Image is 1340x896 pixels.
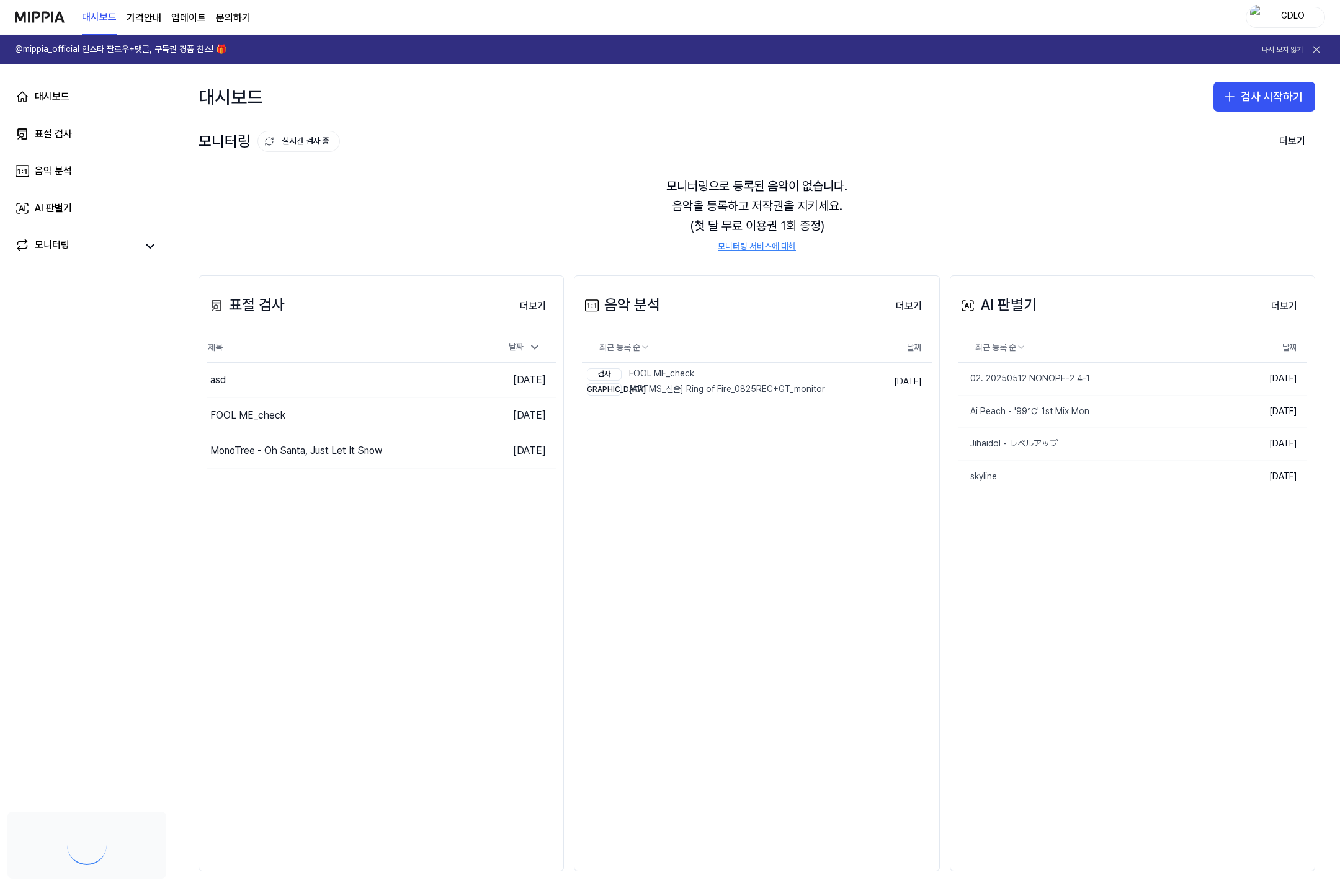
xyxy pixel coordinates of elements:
[1235,363,1307,396] td: [DATE]
[257,131,340,152] button: 실시간 검사 중
[199,77,263,117] div: 대시보드
[1213,82,1315,112] button: 검사 시작하기
[958,406,1089,418] div: Ai Peach - '99℃' 1st Mix Mon
[587,368,622,381] div: 검사
[15,237,136,255] a: 모니터링
[207,333,468,363] th: 제목
[1261,293,1307,319] a: 더보기
[35,126,72,141] div: 표절 검사
[468,433,556,469] td: [DATE]
[199,161,1315,268] div: 모니터링으로 등록된 음악이 없습니다. 음악을 등록하고 저작권을 지키세요. (첫 달 무료 이용권 1회 증정)
[958,373,1090,385] div: 02. 20250512 NONOPE-2 4-1
[958,438,1058,450] div: Jihaidol - レベルアップ
[958,396,1235,428] a: Ai Peach - '99℃' 1st Mix Mon
[582,363,862,401] a: 검사FOOL ME_check[DEMOGRAPHIC_DATA][ARTMS_진솔] Ring of Fire_0825REC+GT_monitor
[958,428,1235,460] a: Jihaidol - レベルアップ
[207,293,285,317] div: 표절 검사
[582,293,660,317] div: 음악 분석
[587,383,622,396] div: [DEMOGRAPHIC_DATA]
[171,11,206,25] a: 업데이트
[35,237,69,255] div: 모니터링
[1269,10,1317,24] div: GDLO
[7,156,166,186] a: 음악 분석
[958,471,997,483] div: skyline
[199,130,340,153] div: 모니터링
[886,294,932,319] button: 더보기
[7,82,166,112] a: 대시보드
[862,333,932,363] th: 날짜
[210,443,382,458] div: MonoTree - Oh Santa, Just Let It Snow
[82,1,117,35] a: 대시보드
[862,363,932,401] td: [DATE]
[35,89,69,104] div: 대시보드
[504,337,546,357] div: 날짜
[35,164,72,179] div: 음악 분석
[15,43,226,56] h1: @mippia_official 인스타 팔로우+댓글, 구독권 경품 찬스! 🎁
[587,383,825,396] div: [ARTMS_진솔] Ring of Fire_0825REC+GT_monitor
[210,408,285,423] div: FOOL ME_check
[127,11,161,25] button: 가격안내
[510,294,556,319] button: 더보기
[1250,5,1265,30] img: profile
[35,201,72,216] div: AI 판별기
[1235,460,1307,492] td: [DATE]
[1235,333,1307,363] th: 날짜
[510,293,556,319] a: 더보기
[468,398,556,433] td: [DATE]
[958,293,1037,317] div: AI 판별기
[1261,294,1307,319] button: 더보기
[1235,428,1307,461] td: [DATE]
[1246,7,1325,28] button: profileGDLO
[958,461,1235,493] a: skyline
[886,293,932,319] a: 더보기
[7,193,166,223] a: AI 판별기
[1262,45,1303,55] button: 다시 보지 않기
[216,11,251,25] a: 문의하기
[958,363,1235,395] a: 02. 20250512 NONOPE-2 4-1
[468,363,556,398] td: [DATE]
[1269,129,1315,154] button: 더보기
[1235,395,1307,428] td: [DATE]
[210,373,226,388] div: asd
[587,368,825,380] div: FOOL ME_check
[718,241,796,253] a: 모니터링 서비스에 대해
[7,119,166,149] a: 표절 검사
